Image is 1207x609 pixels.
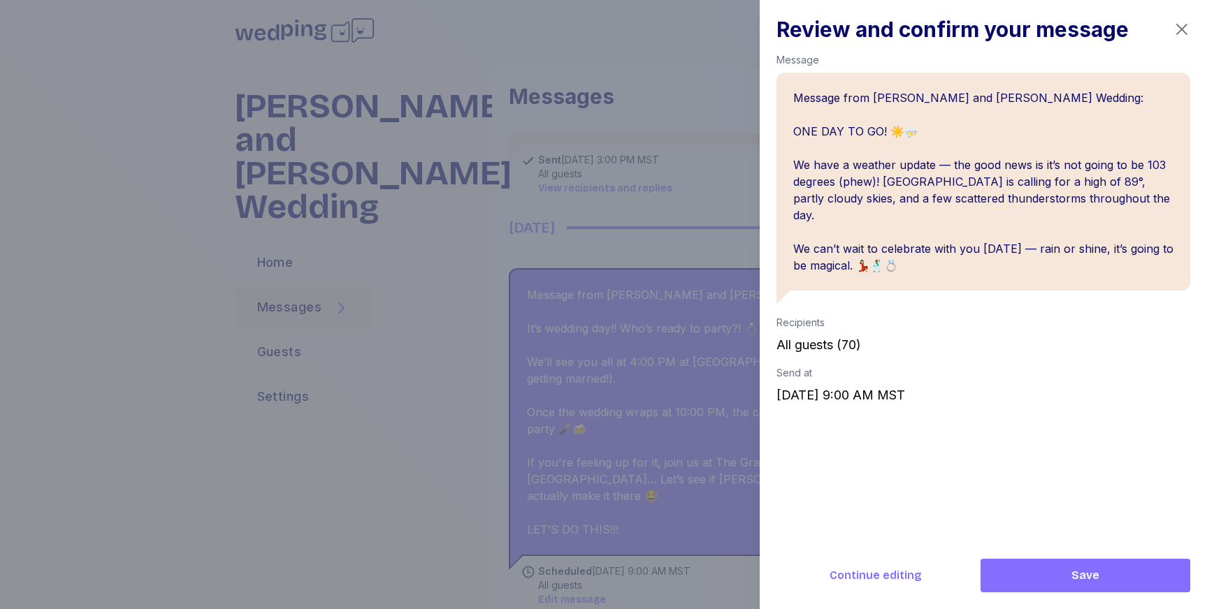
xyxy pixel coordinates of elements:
span: Continue editing [830,567,922,584]
div: [DATE] 9:00 AM MST [776,386,1190,405]
div: Message [776,53,1190,67]
h1: Review and confirm your message [776,17,1129,42]
div: Message from [PERSON_NAME] and [PERSON_NAME] Wedding: ONE DAY TO GO! ☀️⛈️ We have a weather updat... [776,73,1190,291]
div: All guests ( 70 ) [776,335,1190,355]
button: Continue editing [776,559,975,592]
div: Send at [776,366,1190,380]
span: Save [1071,567,1099,584]
div: Recipients [776,316,1190,330]
button: Save [981,559,1190,592]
